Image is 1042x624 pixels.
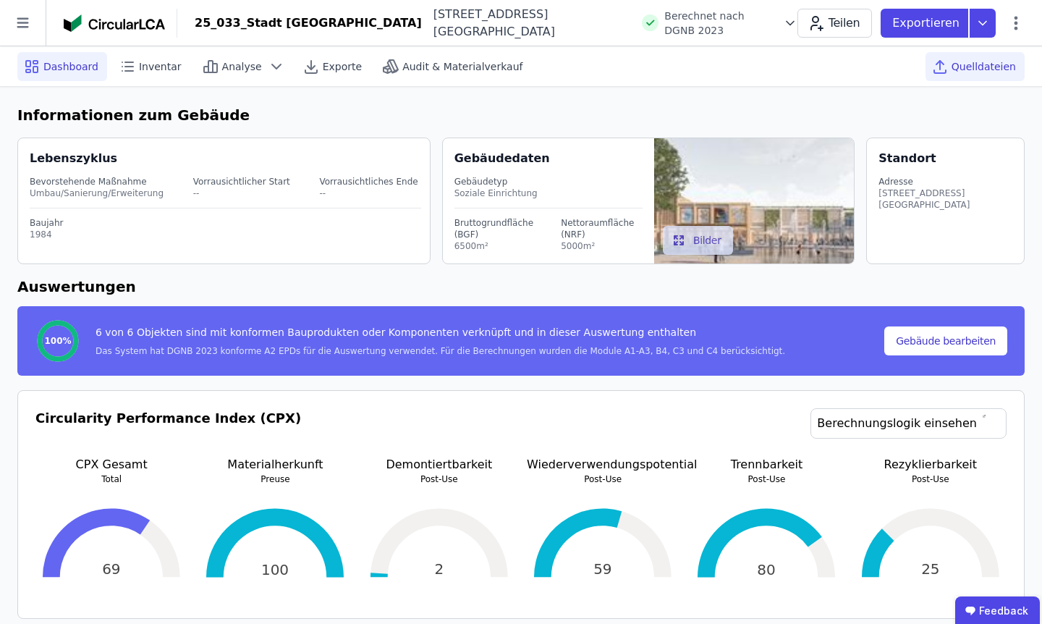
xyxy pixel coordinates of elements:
[664,9,776,38] span: Berechnet nach DGNB 2023
[690,473,842,485] p: Post-Use
[952,59,1016,74] span: Quelldateien
[199,456,351,473] p: Materialherkunft
[363,456,515,473] p: Demontiertbarkeit
[878,187,1012,211] div: [STREET_ADDRESS][GEOGRAPHIC_DATA]
[43,59,98,74] span: Dashboard
[64,14,165,32] img: Concular
[17,276,1025,298] h6: Auswertungen
[195,14,422,32] div: 25_033_Stadt [GEOGRAPHIC_DATA]
[139,59,182,74] span: Inventar
[892,14,962,32] p: Exportieren
[855,456,1007,473] p: Rezyklierbarkeit
[454,217,541,240] div: Bruttogrundfläche (BGF)
[690,456,842,473] p: Trennbarkeit
[878,176,1012,187] div: Adresse
[222,59,262,74] span: Analyse
[561,217,643,240] div: Nettoraumfläche (NRF)
[30,176,164,187] div: Bevorstehende Maßnahme
[199,473,351,485] p: Preuse
[319,176,418,187] div: Vorrausichtliches Ende
[17,104,1025,126] h6: Informationen zum Gebäude
[527,456,679,473] p: Wiederverwendungspotential
[810,408,1007,439] a: Berechnungslogik einsehen
[96,325,785,345] div: 6 von 6 Objekten sind mit konformen Bauprodukten oder Komponenten verknüpft und in dieser Auswert...
[193,187,290,199] div: --
[30,150,117,167] div: Lebenszyklus
[527,473,679,485] p: Post-Use
[363,473,515,485] p: Post-Use
[402,59,522,74] span: Audit & Materialverkauf
[561,240,643,252] div: 5000m²
[454,150,654,167] div: Gebäudedaten
[884,326,1007,355] button: Gebäude bearbeiten
[454,187,643,199] div: Soziale Einrichtung
[855,473,1007,485] p: Post-Use
[797,9,872,38] button: Teilen
[663,226,733,255] button: Bilder
[422,6,634,41] div: [STREET_ADDRESS][GEOGRAPHIC_DATA]
[30,187,164,199] div: Umbau/Sanierung/Erweiterung
[35,408,301,456] h3: Circularity Performance Index (CPX)
[44,335,71,347] span: 100%
[35,473,187,485] p: Total
[30,229,421,240] div: 1984
[454,240,541,252] div: 6500m²
[878,150,936,167] div: Standort
[30,217,421,229] div: Baujahr
[454,176,643,187] div: Gebäudetyp
[193,176,290,187] div: Vorrausichtlicher Start
[96,345,785,357] div: Das System hat DGNB 2023 konforme A2 EPDs für die Auswertung verwendet. Für die Berechnungen wurd...
[35,456,187,473] p: CPX Gesamt
[319,187,418,199] div: --
[323,59,362,74] span: Exporte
